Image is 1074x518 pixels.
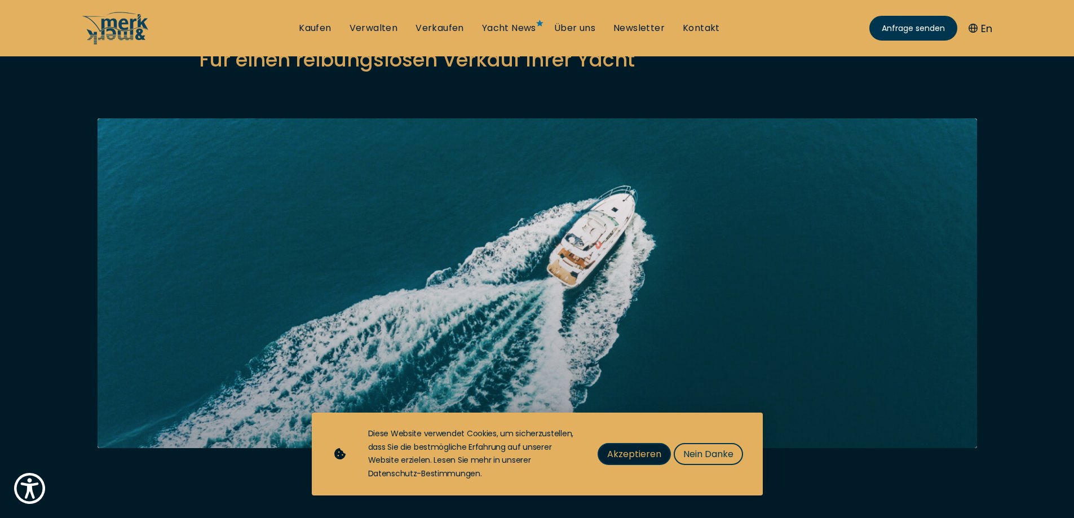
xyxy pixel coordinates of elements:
[299,22,331,34] a: Kaufen
[598,443,671,465] button: Akzeptieren
[869,16,957,41] a: Anfrage senden
[613,22,665,34] a: Newsletter
[11,470,48,507] button: Show Accessibility Preferences
[199,46,876,73] h2: Für einen reibungslosen Verkauf Ihrer Yacht
[554,22,595,34] a: Über uns
[416,22,464,34] a: Verkaufen
[368,427,575,481] div: Diese Website verwendet Cookies, um sicherzustellen, dass Sie die bestmögliche Erfahrung auf unse...
[683,447,733,461] span: Nein Danke
[674,443,743,465] button: Nein Danke
[368,468,480,479] a: Datenschutz-Bestimmungen
[882,23,945,34] span: Anfrage senden
[98,118,977,448] img: Merk&Merk
[482,22,536,34] a: Yacht News
[350,22,398,34] a: Verwalten
[607,447,661,461] span: Akzeptieren
[969,21,992,36] button: En
[683,22,720,34] a: Kontakt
